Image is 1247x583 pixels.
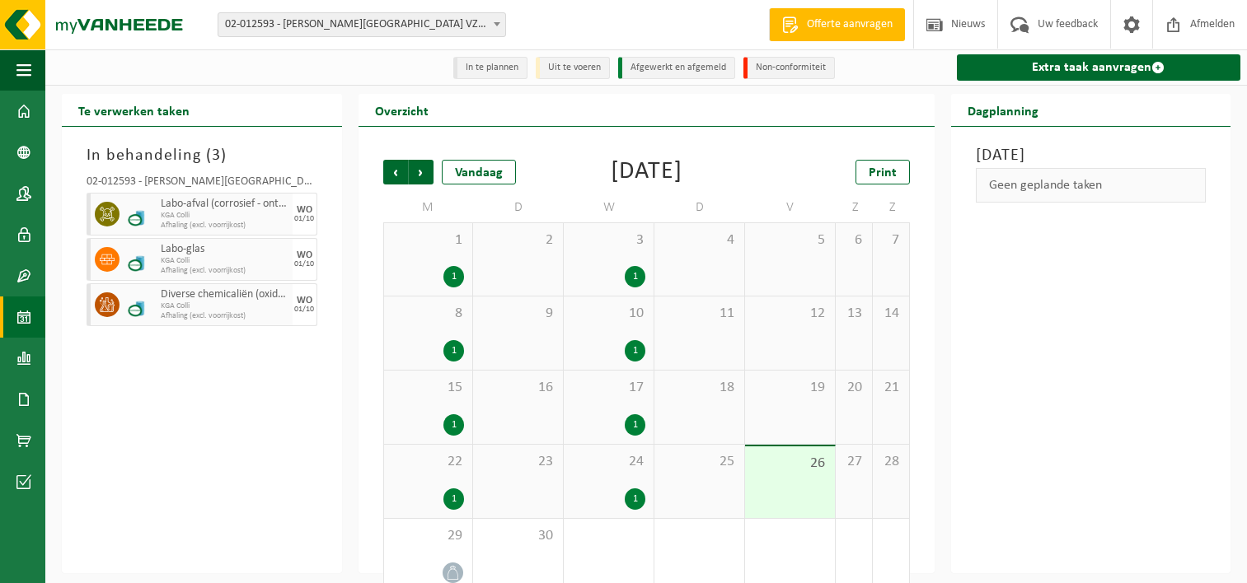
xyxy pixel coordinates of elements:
[881,231,901,250] span: 7
[572,453,645,471] span: 24
[856,160,910,184] a: Print
[753,455,827,473] span: 26
[161,256,288,266] span: KGA Colli
[844,305,864,323] span: 13
[392,527,465,545] span: 29
[873,193,910,222] td: Z
[572,379,645,397] span: 17
[753,231,827,250] span: 5
[769,8,905,41] a: Offerte aanvragen
[392,453,465,471] span: 22
[753,305,827,323] span: 12
[473,193,564,222] td: D
[625,488,645,510] div: 1
[663,305,736,323] span: 11
[218,12,506,37] span: 02-012593 - OSCAR ROMERO COLLEGE VZW/NOORDLAAN 51 - DENDERMONDE
[663,379,736,397] span: 18
[745,193,836,222] td: V
[128,202,152,226] img: LP-OT-00060-CU
[836,193,873,222] td: Z
[625,266,645,287] div: 1
[443,414,464,436] div: 1
[625,340,645,361] div: 1
[957,54,1241,81] a: Extra taak aanvragen
[392,305,465,323] span: 8
[654,193,745,222] td: D
[161,198,288,211] span: Labo-afval (corrosief - ontvlambaar)
[611,160,682,184] div: [DATE]
[844,231,864,250] span: 6
[663,231,736,250] span: 4
[481,231,555,250] span: 2
[392,379,465,397] span: 15
[536,57,610,79] li: Uit te voeren
[161,311,288,321] span: Afhaling (excl. voorrijkost)
[294,260,314,268] div: 01/10
[297,250,312,260] div: WO
[481,379,555,397] span: 16
[297,205,312,215] div: WO
[869,166,897,180] span: Print
[564,193,654,222] td: W
[881,305,901,323] span: 14
[383,193,474,222] td: M
[976,168,1207,203] div: Geen geplande taken
[128,292,152,317] img: LP-OT-00060-CU
[359,94,445,126] h2: Overzicht
[161,243,288,256] span: Labo-glas
[87,143,317,168] h3: In behandeling ( )
[212,147,221,164] span: 3
[392,231,465,250] span: 1
[409,160,434,184] span: Volgende
[881,453,901,471] span: 28
[844,379,864,397] span: 20
[128,247,152,272] img: LP-OT-00060-CU
[572,305,645,323] span: 10
[976,143,1207,168] h3: [DATE]
[442,160,516,184] div: Vandaag
[743,57,835,79] li: Non-conformiteit
[443,266,464,287] div: 1
[161,221,288,231] span: Afhaling (excl. voorrijkost)
[481,527,555,545] span: 30
[161,211,288,221] span: KGA Colli
[161,301,288,311] span: KGA Colli
[294,305,314,314] div: 01/10
[625,414,645,436] div: 1
[294,215,314,223] div: 01/10
[443,488,464,510] div: 1
[62,94,206,126] h2: Te verwerken taken
[951,94,1055,126] h2: Dagplanning
[161,288,288,301] span: Diverse chemicaliën (oxiderend)
[218,13,505,36] span: 02-012593 - OSCAR ROMERO COLLEGE VZW/NOORDLAAN 51 - DENDERMONDE
[572,231,645,250] span: 3
[753,379,827,397] span: 19
[443,340,464,361] div: 1
[87,176,317,193] div: 02-012593 - [PERSON_NAME][GEOGRAPHIC_DATA] VZW/[STREET_ADDRESS]
[383,160,408,184] span: Vorige
[803,16,897,33] span: Offerte aanvragen
[481,453,555,471] span: 23
[453,57,527,79] li: In te plannen
[618,57,735,79] li: Afgewerkt en afgemeld
[881,379,901,397] span: 21
[844,453,864,471] span: 27
[663,453,736,471] span: 25
[297,296,312,305] div: WO
[161,266,288,276] span: Afhaling (excl. voorrijkost)
[481,305,555,323] span: 9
